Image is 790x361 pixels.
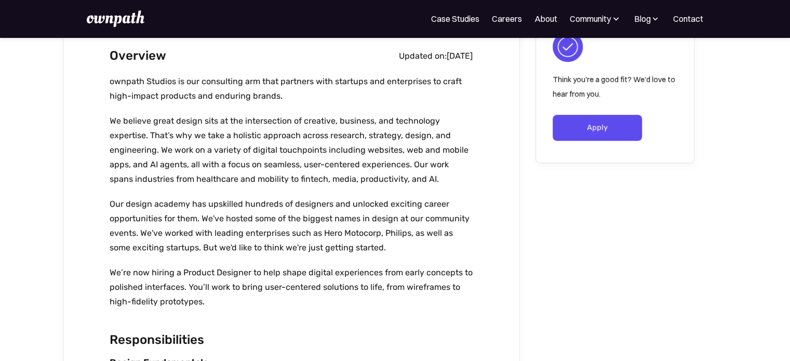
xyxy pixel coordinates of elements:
[634,12,661,25] div: Blog
[110,265,473,309] p: We’re now hiring a Product Designer to help shape digital experiences from early concepts to poli...
[431,12,479,25] a: Case Studies
[110,114,473,186] p: We believe great design sits at the intersection of creative, business, and technology expertise....
[553,72,677,101] p: Think you're a good fit? We'd love to hear from you.
[570,12,621,25] div: Community
[110,330,473,350] h2: Responsibilities
[673,12,703,25] a: Contact
[492,12,522,25] a: Careers
[110,197,473,255] p: Our design academy has upskilled hundreds of designers and unlocked exciting career opportunities...
[570,12,611,25] div: Community
[447,51,473,61] div: [DATE]
[553,115,642,141] a: Apply
[534,12,557,25] a: About
[110,46,166,66] h2: Overview
[110,74,473,103] p: ownpath Studios is our consulting arm that partners with startups and enterprises to craft high-i...
[634,12,650,25] div: Blog
[399,51,447,61] div: Updated on:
